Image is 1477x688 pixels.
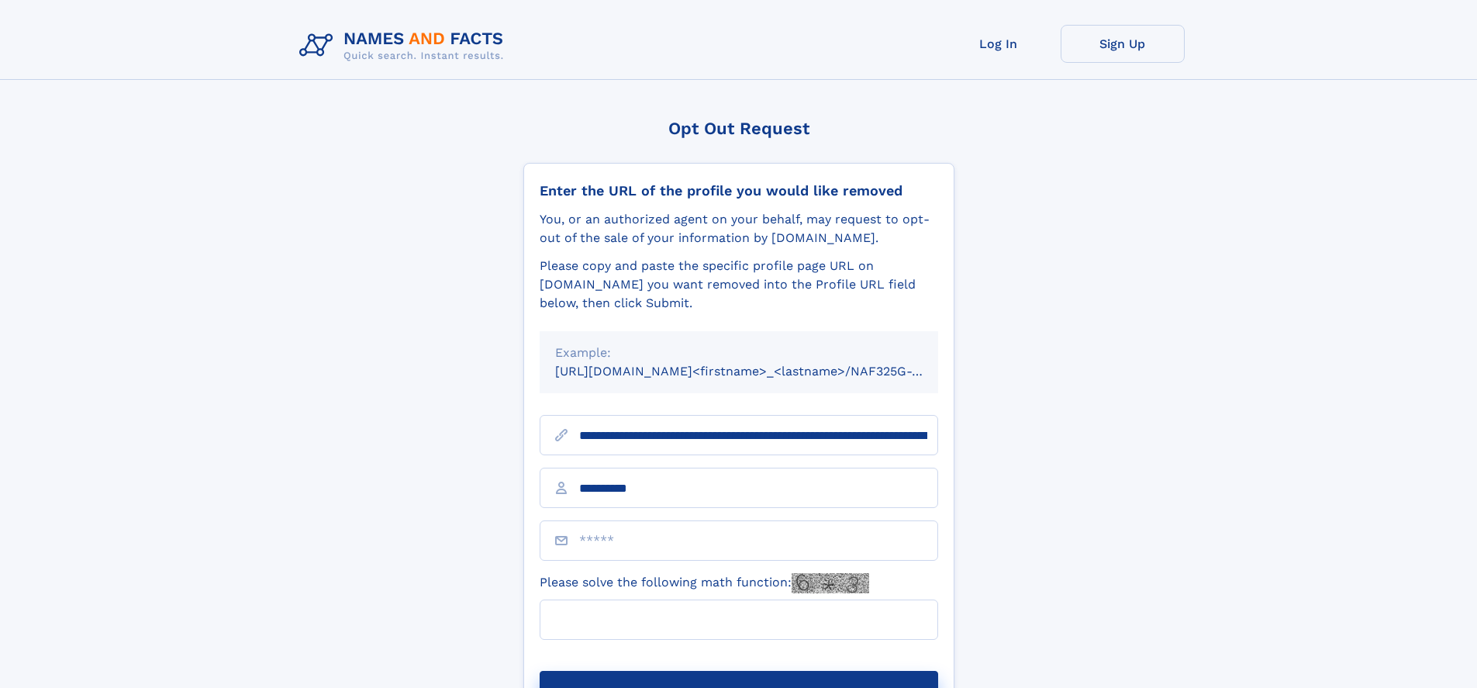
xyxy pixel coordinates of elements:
div: Please copy and paste the specific profile page URL on [DOMAIN_NAME] you want removed into the Pr... [540,257,938,313]
div: You, or an authorized agent on your behalf, may request to opt-out of the sale of your informatio... [540,210,938,247]
label: Please solve the following math function: [540,573,869,593]
div: Opt Out Request [523,119,954,138]
div: Example: [555,344,923,362]
a: Sign Up [1061,25,1185,63]
small: [URL][DOMAIN_NAME]<firstname>_<lastname>/NAF325G-xxxxxxxx [555,364,968,379]
img: Logo Names and Facts [293,25,516,67]
div: Enter the URL of the profile you would like removed [540,182,938,199]
a: Log In [937,25,1061,63]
